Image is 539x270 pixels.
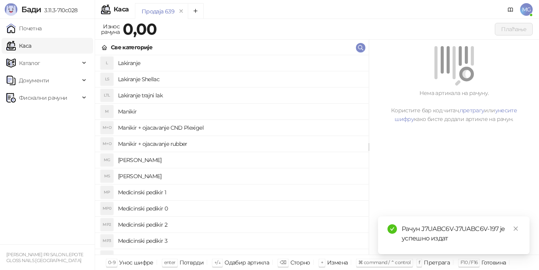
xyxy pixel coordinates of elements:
span: + [321,259,323,265]
div: MS [101,170,113,182]
span: ⌘ command / ⌃ control [358,259,411,265]
div: Нема артикала на рачуну. Користите бар код читач, или како бисте додали артикле на рачун. [378,89,530,123]
span: ↑/↓ [214,259,221,265]
div: M+O [101,121,113,134]
div: LTL [101,89,113,102]
h4: [PERSON_NAME] [118,170,362,182]
div: MG [101,154,113,166]
div: MP2 [101,218,113,231]
div: Унос шифре [119,257,153,268]
span: f [419,259,420,265]
span: MG [520,3,533,16]
h4: Manikir + ojacavanje rubber [118,138,362,150]
h4: Lakiranje Shellac [118,73,362,86]
div: L [101,57,113,69]
h4: [PERSON_NAME] [118,154,362,166]
h4: Medicinski pedikir 0 [118,202,362,215]
div: M [101,105,113,118]
h4: Medicinski pedikir 1 [118,186,362,199]
div: Каса [114,6,129,13]
span: Фискални рачуни [19,90,67,106]
div: Готовина [481,257,506,268]
small: [PERSON_NAME] PR SALON LEPOTE GLOSS NAILS [GEOGRAPHIC_DATA] [6,252,83,263]
span: Каталог [19,55,40,71]
span: 0-9 [108,259,115,265]
span: 3.11.3-710c028 [41,7,77,14]
div: Рачун J7UABC6V-J7UABC6V-197 је успешно издат [402,224,520,243]
h4: Medicinski pedikir 2 [118,218,362,231]
div: LS [101,73,113,86]
span: enter [164,259,176,265]
div: Одабир артикла [225,257,269,268]
div: MP0 [101,202,113,215]
h4: Lakiranje [118,57,362,69]
span: Бади [21,5,41,14]
button: Add tab [188,3,204,19]
a: Close [511,224,520,233]
div: Износ рачуна [99,21,121,37]
div: P [101,251,113,263]
span: close [513,226,518,231]
a: Почетна [6,20,42,36]
span: check-circle [387,224,397,234]
h4: Manikir [118,105,362,118]
span: Документи [19,73,49,88]
div: MP [101,186,113,199]
div: Претрага [424,257,450,268]
div: Измена [327,257,348,268]
div: Продаја 639 [142,7,174,16]
img: Logo [5,3,17,16]
h4: Pedikir [118,251,362,263]
div: MP3 [101,235,113,247]
div: grid [95,55,369,255]
button: remove [176,8,186,15]
span: ⌫ [280,259,286,265]
strong: 0,00 [123,19,157,39]
button: Плаћање [495,23,533,35]
a: Каса [6,38,31,54]
h4: Medicinski pedikir 3 [118,235,362,247]
div: Сторно [290,257,310,268]
div: Све категорије [111,43,152,52]
div: Потврди [180,257,204,268]
a: Документација [504,3,517,16]
h4: Manikir + ojacavanje CND Plexigel [118,121,362,134]
div: M+O [101,138,113,150]
h4: Lakiranje trajni lak [118,89,362,102]
a: претрагу [460,107,485,114]
span: F10 / F16 [460,259,477,265]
